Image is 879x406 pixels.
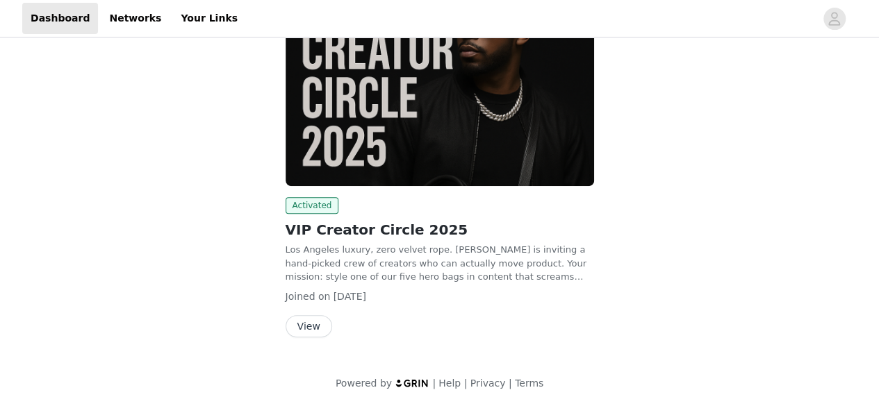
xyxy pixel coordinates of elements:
img: logo [395,378,429,387]
a: Terms [515,378,543,389]
h2: VIP Creator Circle 2025 [286,219,594,240]
span: | [463,378,467,389]
a: Help [438,378,461,389]
a: Privacy [470,378,506,389]
span: Powered by [336,378,392,389]
span: Joined on [286,291,331,302]
span: | [432,378,436,389]
span: [DATE] [334,291,366,302]
p: Los Angeles luxury, zero velvet rope. [PERSON_NAME] is inviting a hand-picked crew of creators wh... [286,243,594,284]
a: Dashboard [22,3,98,34]
a: View [286,321,332,332]
span: | [509,378,512,389]
a: Networks [101,3,170,34]
button: View [286,315,332,337]
span: Activated [286,197,339,214]
a: Your Links [172,3,246,34]
div: avatar [828,8,841,30]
